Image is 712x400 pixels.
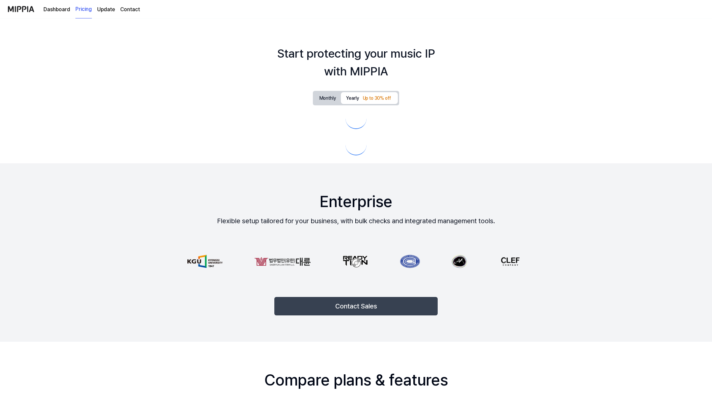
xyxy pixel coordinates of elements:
[320,190,392,213] div: Enterprise
[187,255,222,268] img: partner-logo-0
[97,6,115,13] a: Update
[264,368,448,392] div: Compare plans & features
[120,6,140,13] a: Contact
[399,255,420,268] img: partner-logo-3
[217,216,495,226] div: Flexible setup tailored for your business, with bulk checks and integrated management tools.
[341,92,398,104] button: Yearly
[314,92,341,104] button: Monthly
[451,255,466,268] img: partner-logo-4
[342,255,368,268] img: partner-logo-2
[361,93,393,103] div: Up to 30% off
[498,255,522,268] img: partner-logo-5
[274,297,438,315] button: Contact Sales
[254,255,310,268] img: partner-logo-1
[75,0,92,18] a: Pricing
[43,6,70,13] a: Dashboard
